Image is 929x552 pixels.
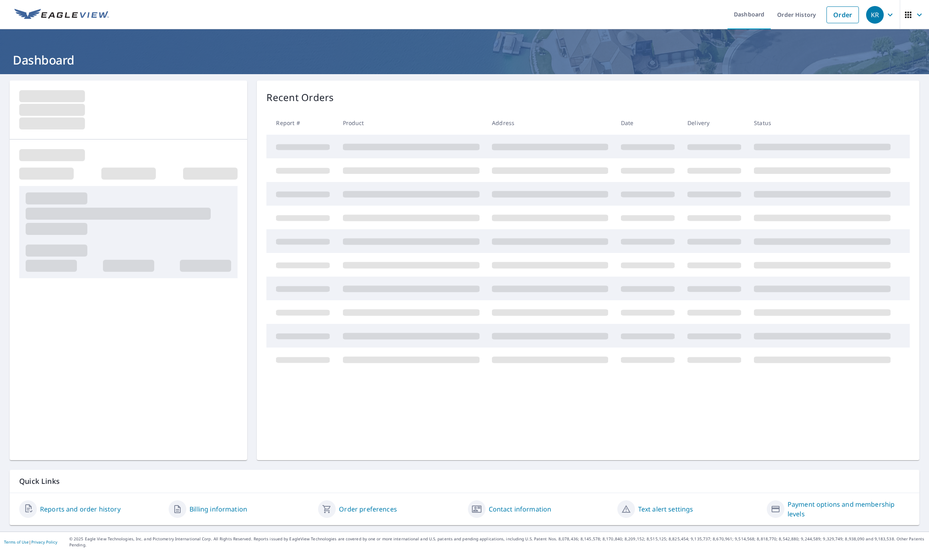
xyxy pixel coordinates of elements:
[486,111,615,135] th: Address
[266,111,336,135] th: Report #
[826,6,859,23] a: Order
[748,111,897,135] th: Status
[31,539,57,545] a: Privacy Policy
[266,90,334,105] p: Recent Orders
[19,476,910,486] p: Quick Links
[4,539,29,545] a: Terms of Use
[638,504,693,514] a: Text alert settings
[10,52,919,68] h1: Dashboard
[337,111,486,135] th: Product
[681,111,748,135] th: Delivery
[788,499,910,519] a: Payment options and membership levels
[40,504,121,514] a: Reports and order history
[14,9,109,21] img: EV Logo
[69,536,925,548] p: © 2025 Eagle View Technologies, Inc. and Pictometry International Corp. All Rights Reserved. Repo...
[189,504,247,514] a: Billing information
[489,504,552,514] a: Contact information
[866,6,884,24] div: KR
[4,540,57,544] p: |
[339,504,397,514] a: Order preferences
[615,111,681,135] th: Date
